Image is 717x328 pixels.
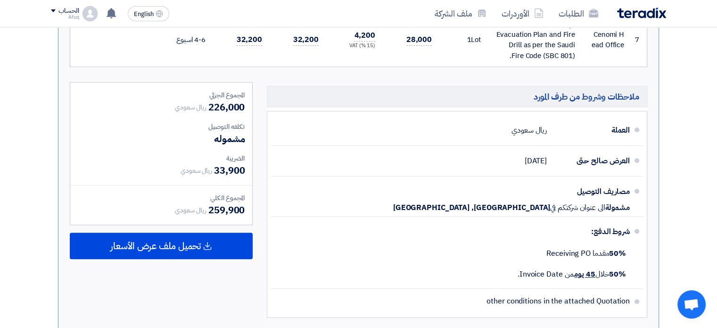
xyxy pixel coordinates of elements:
div: الضريبة [78,153,245,163]
span: 1 [467,34,471,45]
div: (15 %) VAT [334,42,375,50]
span: 4,200 [354,30,375,42]
div: شروط الدفع: [286,220,630,243]
td: Lot [439,13,488,67]
div: المجموع الجزئي [78,90,245,100]
td: 4-6 اسبوع [164,13,213,67]
span: خلال من Invoice Date. [518,269,626,280]
a: ملف الشركة [427,2,494,25]
div: Afuq [51,15,79,20]
strong: 50% [609,269,626,280]
span: مقدما Receiving PO [546,248,626,259]
td: 7 [632,13,647,67]
span: 28,000 [406,34,432,46]
span: ريال سعودي [175,205,206,215]
div: العرض صالح حتى [554,150,630,172]
div: المجموع الكلي [78,193,245,203]
div: العملة [554,119,630,142]
strong: 50% [609,248,626,259]
span: other conditions in the attached Quotation [486,296,630,306]
span: 33,900 [214,163,245,177]
div: تكلفه التوصيل [78,122,245,132]
span: 259,900 [208,203,245,217]
a: دردشة مفتوحة [677,290,706,319]
span: 32,200 [293,34,319,46]
a: الأوردرات [494,2,551,25]
span: English [134,11,154,17]
td: Cenomi Head Office [583,13,632,67]
img: Teradix logo [617,8,666,18]
span: [DATE] [525,156,547,166]
div: مصاريف التوصيل [554,180,630,203]
span: ريال سعودي [181,166,212,176]
span: 226,000 [208,100,245,114]
div: الحساب [58,7,79,15]
span: ريال سعودي [175,102,206,112]
a: الطلبات [551,2,606,25]
img: profile_test.png [82,6,98,21]
div: ريال سعودي [511,121,547,139]
span: مشمولة [605,203,630,212]
span: 32,200 [237,34,262,46]
button: English [128,6,169,21]
h5: ملاحظات وشروط من طرف المورد [267,86,647,107]
span: مشموله [214,132,245,146]
span: الى عنوان شركتكم في [550,203,605,212]
span: تحميل ملف عرض الأسعار [110,242,201,250]
u: 45 يوم [574,269,595,280]
span: [GEOGRAPHIC_DATA], [GEOGRAPHIC_DATA] [393,203,550,212]
div: Prepare an Evacuation Plan and Fire Drill as per the Saudi Fire Code (SBC 801). [496,18,575,61]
